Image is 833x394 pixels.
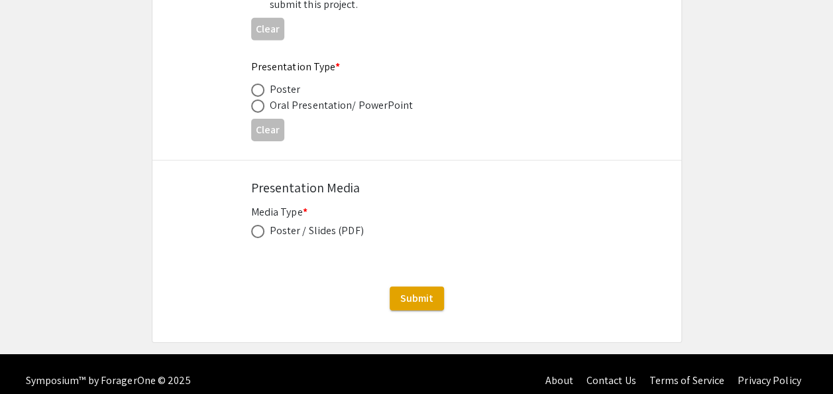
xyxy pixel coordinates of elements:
[251,18,284,40] button: Clear
[251,60,341,74] mat-label: Presentation Type
[251,119,284,141] button: Clear
[251,178,583,198] div: Presentation Media
[270,98,414,113] div: Oral Presentation/ PowerPoint
[545,373,573,387] a: About
[270,82,301,98] div: Poster
[738,373,801,387] a: Privacy Policy
[400,291,433,305] span: Submit
[586,373,636,387] a: Contact Us
[251,205,307,219] mat-label: Media Type
[10,334,56,384] iframe: Chat
[649,373,724,387] a: Terms of Service
[390,287,444,310] button: Submit
[270,223,364,239] div: Poster / Slides (PDF)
